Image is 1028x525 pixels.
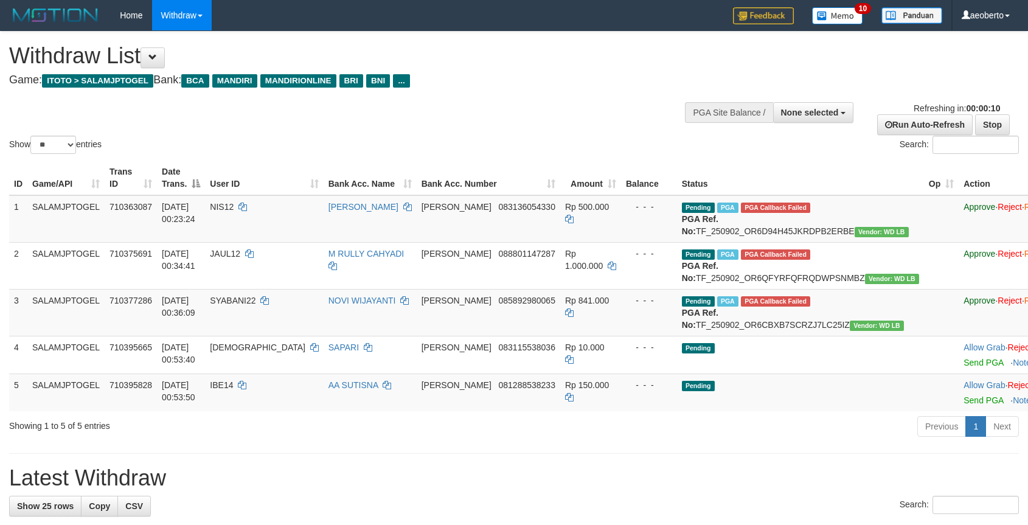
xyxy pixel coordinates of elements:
span: PGA Error [741,249,810,260]
span: NIS12 [210,202,234,212]
input: Search: [932,496,1019,514]
span: Vendor URL: https://dashboard.q2checkout.com/secure [865,274,919,284]
td: 3 [9,289,27,336]
span: Copy 085892980065 to clipboard [498,296,555,305]
div: - - - [626,201,672,213]
a: [PERSON_NAME] [328,202,398,212]
a: Send PGA [964,395,1003,405]
span: Marked by aeohensen [717,203,738,213]
select: Showentries [30,136,76,154]
h4: Game: Bank: [9,74,673,86]
a: Previous [917,416,966,437]
a: Run Auto-Refresh [877,114,973,135]
a: SAPARI [328,342,359,352]
span: Pending [682,381,715,391]
span: ITOTO > SALAMJPTOGEL [42,74,153,88]
span: [DATE] 00:34:41 [162,249,195,271]
td: TF_250902_OR6D94H45JKRDPB2ERBE [677,195,924,243]
span: 710375691 [109,249,152,259]
span: PGA Error [741,203,810,213]
td: TF_250902_OR6QFYRFQFRQDWPSNMBZ [677,242,924,289]
strong: 00:00:10 [966,103,1000,113]
span: [DATE] 00:53:50 [162,380,195,402]
span: Rp 150.000 [565,380,609,390]
label: Search: [900,136,1019,154]
span: [DATE] 00:23:24 [162,202,195,224]
a: Allow Grab [964,342,1005,352]
span: Pending [682,203,715,213]
span: · [964,380,1007,390]
th: Amount: activate to sort column ascending [560,161,621,195]
span: [PERSON_NAME] [422,380,491,390]
input: Search: [932,136,1019,154]
span: [DATE] 00:36:09 [162,296,195,318]
div: PGA Site Balance / [685,102,773,123]
td: 2 [9,242,27,289]
h1: Latest Withdraw [9,466,1019,490]
span: Copy 081288538233 to clipboard [498,380,555,390]
a: Reject [998,296,1022,305]
a: M RULLY CAHYADI [328,249,404,259]
span: 710377286 [109,296,152,305]
span: IBE14 [210,380,233,390]
img: MOTION_logo.png [9,6,102,24]
td: 4 [9,336,27,374]
span: Pending [682,296,715,307]
span: · [964,342,1007,352]
b: PGA Ref. No: [682,261,718,283]
span: Refreshing in: [914,103,1000,113]
label: Search: [900,496,1019,514]
span: [PERSON_NAME] [422,342,491,352]
a: Reject [998,202,1022,212]
a: NOVI WIJAYANTI [328,296,396,305]
th: Bank Acc. Number: activate to sort column ascending [417,161,560,195]
a: Next [985,416,1019,437]
td: SALAMJPTOGEL [27,195,105,243]
span: [PERSON_NAME] [422,296,491,305]
div: - - - [626,294,672,307]
span: PGA Error [741,296,810,307]
button: None selected [773,102,854,123]
span: BRI [339,74,363,88]
span: Copy 083115538036 to clipboard [498,342,555,352]
div: - - - [626,341,672,353]
span: Copy 083136054330 to clipboard [498,202,555,212]
td: 1 [9,195,27,243]
img: Feedback.jpg [733,7,794,24]
a: Reject [998,249,1022,259]
a: AA SUTISNA [328,380,378,390]
a: Approve [964,296,995,305]
span: [PERSON_NAME] [422,202,491,212]
th: Op: activate to sort column ascending [924,161,959,195]
span: BNI [366,74,390,88]
span: Rp 841.000 [565,296,609,305]
th: ID [9,161,27,195]
a: CSV [117,496,151,516]
span: SYABANI22 [210,296,255,305]
td: SALAMJPTOGEL [27,336,105,374]
a: 1 [965,416,986,437]
span: [PERSON_NAME] [422,249,491,259]
th: Game/API: activate to sort column ascending [27,161,105,195]
img: Button%20Memo.svg [812,7,863,24]
span: [DEMOGRAPHIC_DATA] [210,342,305,352]
span: Copy 088801147287 to clipboard [498,249,555,259]
span: 710395828 [109,380,152,390]
span: 710395665 [109,342,152,352]
h1: Withdraw List [9,44,673,68]
a: Show 25 rows [9,496,82,516]
a: Approve [964,202,995,212]
th: Bank Acc. Name: activate to sort column ascending [324,161,417,195]
span: Rp 10.000 [565,342,605,352]
a: Approve [964,249,995,259]
span: [DATE] 00:53:40 [162,342,195,364]
td: TF_250902_OR6CBXB7SCRZJ7LC25IZ [677,289,924,336]
td: SALAMJPTOGEL [27,242,105,289]
span: Pending [682,249,715,260]
span: Pending [682,343,715,353]
span: None selected [781,108,839,117]
b: PGA Ref. No: [682,308,718,330]
div: - - - [626,248,672,260]
td: SALAMJPTOGEL [27,289,105,336]
label: Show entries [9,136,102,154]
